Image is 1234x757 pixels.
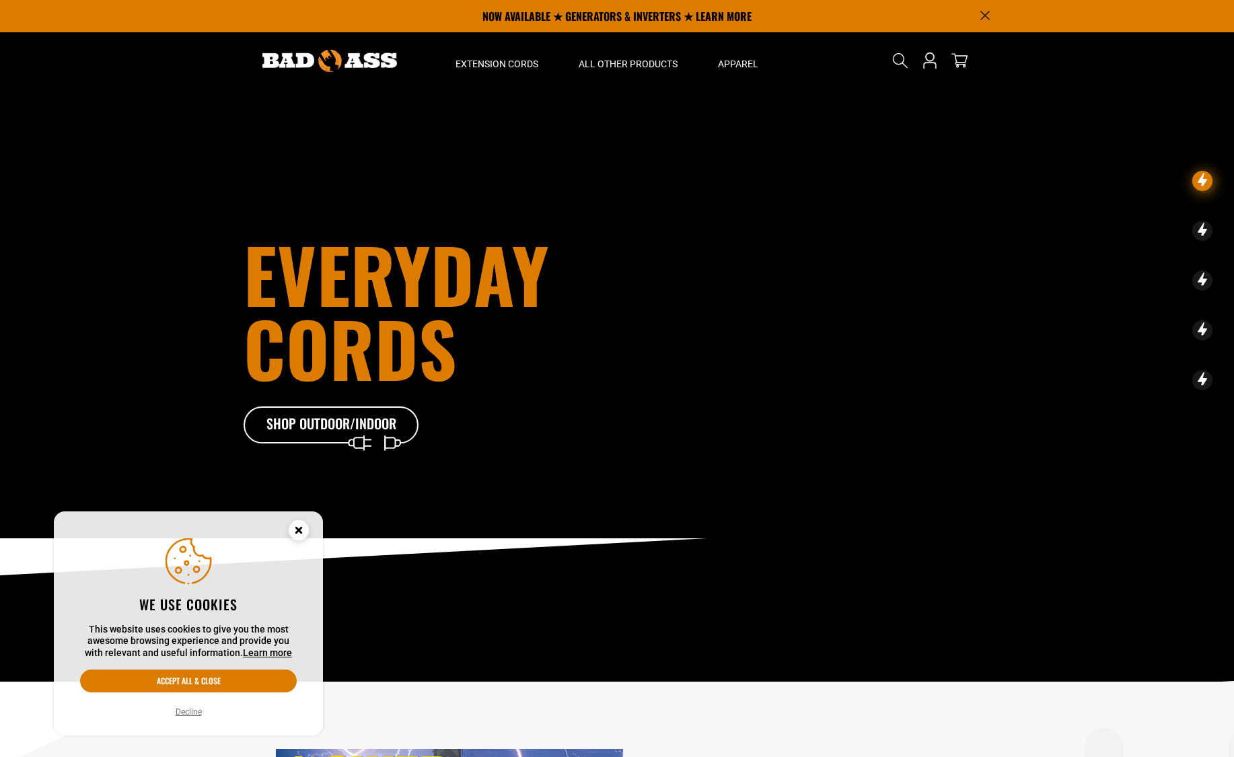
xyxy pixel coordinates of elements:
summary: Apparel [698,32,778,89]
a: Shop Outdoor/Indoor [244,406,419,444]
span: All Other Products [579,58,678,70]
summary: Extension Cords [435,32,558,89]
summary: All Other Products [558,32,698,89]
span: Extension Cords [456,58,538,70]
h1: Everyday cords [244,237,692,385]
h2: We use cookies [80,596,297,613]
a: Learn more [243,647,292,658]
p: This website uses cookies to give you the most awesome browsing experience and provide you with r... [80,624,297,659]
span: Apparel [718,58,758,70]
button: Accept all & close [80,670,297,692]
button: Decline [172,705,206,719]
img: Bad Ass Extension Cords [262,50,397,72]
summary: Search [890,50,911,71]
aside: Cookie Consent [54,511,323,736]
